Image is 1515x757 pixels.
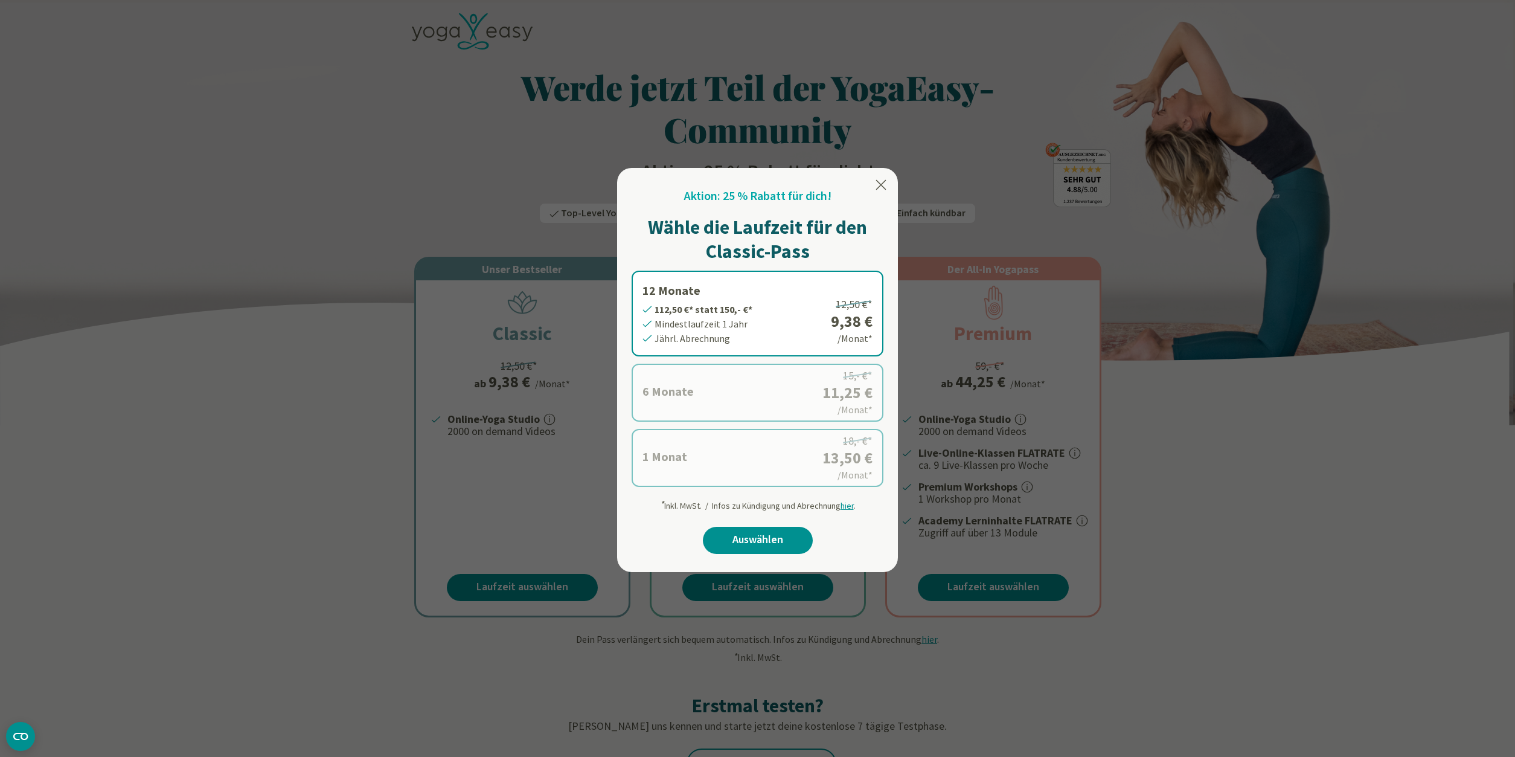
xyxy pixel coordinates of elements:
[632,215,883,263] h1: Wähle die Laufzeit für den Classic-Pass
[660,494,856,512] div: Inkl. MwSt. / Infos zu Kündigung und Abrechnung .
[6,722,35,751] button: CMP-Widget öffnen
[703,527,813,554] a: Auswählen
[684,187,831,205] h2: Aktion: 25 % Rabatt für dich!
[841,500,854,511] span: hier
